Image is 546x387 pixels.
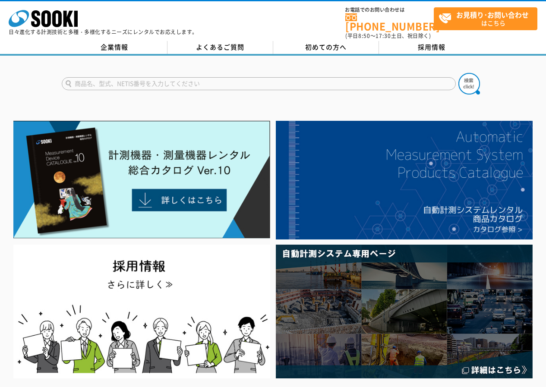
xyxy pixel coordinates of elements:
[456,9,529,20] strong: お見積り･お問い合わせ
[9,29,198,35] p: 日々進化する計測技術と多種・多様化するニーズにレンタルでお応えします。
[458,73,480,94] img: btn_search.png
[345,13,434,31] a: [PHONE_NUMBER]
[167,41,273,54] a: よくあるご質問
[379,41,485,54] a: 採用情報
[376,32,391,40] span: 17:30
[439,8,537,29] span: はこちら
[345,7,434,13] span: お電話でのお問い合わせは
[62,41,167,54] a: 企業情報
[358,32,370,40] span: 8:50
[273,41,379,54] a: 初めての方へ
[13,121,270,239] img: Catalog Ver10
[276,245,533,378] img: 自動計測システム専用ページ
[62,77,456,90] input: 商品名、型式、NETIS番号を入力してください
[434,7,537,30] a: お見積り･お問い合わせはこちら
[345,32,431,40] span: (平日 ～ 土日、祝日除く)
[13,245,270,378] img: SOOKI recruit
[305,42,347,52] span: 初めての方へ
[276,121,533,239] img: 自動計測システムカタログ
